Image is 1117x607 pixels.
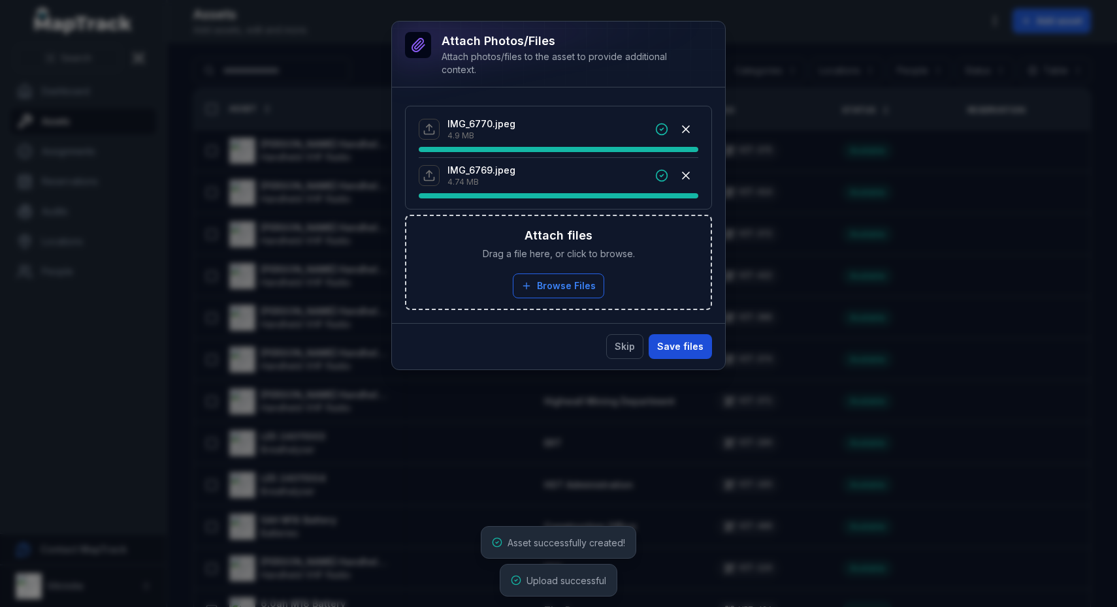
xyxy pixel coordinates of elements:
[447,177,515,187] p: 4.74 MB
[606,334,643,359] button: Skip
[526,575,606,586] span: Upload successful
[483,247,635,260] span: Drag a file here, or click to browse.
[513,273,604,298] button: Browse Files
[525,226,592,245] h3: Attach files
[447,117,515,131] p: IMG_6770.jpeg
[649,334,712,359] button: Save files
[508,537,625,548] span: Asset successfully created!
[442,50,691,76] div: Attach photos/files to the asset to provide additional context.
[442,32,691,50] h3: Attach photos/files
[447,164,515,177] p: IMG_6769.jpeg
[447,131,515,141] p: 4.9 MB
